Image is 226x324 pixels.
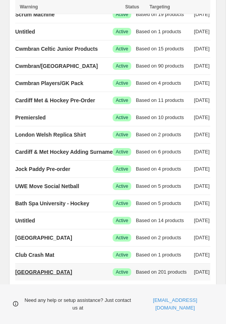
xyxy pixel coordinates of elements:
[116,183,128,189] span: Active
[15,129,86,141] a: London Welsh Replica Shirt
[125,4,139,10] span: Status
[15,146,113,158] a: Cardiff & Met Hockey Adding Surname
[116,252,128,258] span: Active
[136,28,189,35] div: Based on 1 products
[20,4,38,10] span: Warning
[136,148,189,156] div: Based on 6 products
[15,11,54,18] p: Scrum Machine
[194,217,211,224] div: [DATE]
[15,217,35,224] p: Untitled
[194,268,211,276] div: [DATE]
[194,251,211,259] div: [DATE]
[116,29,128,35] span: Active
[136,114,189,121] div: Based on 10 products
[136,97,189,104] div: Based on 11 products
[194,28,211,35] div: [DATE]
[194,131,211,139] div: [DATE]
[194,234,211,242] div: [DATE]
[15,200,89,207] p: Bath Spa University - Hockey
[15,97,95,104] p: Cardiff Met & Hockey Pre-Order
[15,234,72,242] p: [GEOGRAPHIC_DATA]
[150,4,170,10] span: Targeting
[15,249,54,261] a: Club Crash Mat
[136,165,189,173] div: Based on 4 products
[194,11,211,18] div: [DATE]
[116,269,128,275] span: Active
[15,148,113,156] p: Cardiff & Met Hockey Adding Surname
[15,268,72,276] p: [GEOGRAPHIC_DATA]
[15,79,83,87] p: Cwmbran Players/GK Pack
[15,94,95,106] a: Cardiff Met & Hockey Pre-Order
[15,26,35,38] a: Untitled
[116,149,128,155] span: Active
[194,97,211,104] div: [DATE]
[116,80,128,86] span: Active
[15,45,98,53] p: Cwmbran Celtic Junior Products
[116,114,128,121] span: Active
[136,62,189,70] div: Based on 90 products
[116,11,128,18] span: Active
[15,251,54,259] p: Club Crash Mat
[15,8,54,21] a: Scrum Machine
[116,97,128,103] span: Active
[136,297,214,312] a: [EMAIL_ADDRESS][DOMAIN_NAME]
[15,266,72,278] a: [GEOGRAPHIC_DATA]
[15,60,98,72] a: Cwmbran/[GEOGRAPHIC_DATA]
[15,62,98,70] p: Cwmbran/[GEOGRAPHIC_DATA]
[116,200,128,206] span: Active
[116,132,128,138] span: Active
[116,46,128,52] span: Active
[136,182,189,190] div: Based on 5 products
[194,148,211,156] div: [DATE]
[136,131,189,139] div: Based on 2 products
[194,45,211,53] div: [DATE]
[116,63,128,69] span: Active
[116,218,128,224] span: Active
[136,251,189,259] div: Based on 1 products
[194,114,211,121] div: [DATE]
[136,217,189,224] div: Based on 14 products
[194,182,211,190] div: [DATE]
[136,268,189,276] div: Based on 201 products
[136,11,189,18] div: Based on 19 products
[194,62,211,70] div: [DATE]
[15,163,70,175] a: Jock Paddy Pre-order
[15,114,46,121] p: Premiersled
[116,166,128,172] span: Active
[15,28,35,35] p: Untitled
[194,200,211,207] div: [DATE]
[136,234,189,242] div: Based on 2 products
[15,180,79,192] a: UWE Move Social Netball
[194,79,211,87] div: [DATE]
[15,232,72,244] a: [GEOGRAPHIC_DATA]
[136,200,189,207] div: Based on 5 products
[15,111,46,124] a: Premiersled
[136,79,189,87] div: Based on 4 products
[15,214,35,227] a: Untitled
[15,197,89,210] a: Bath Spa University - Hockey
[15,165,70,173] p: Jock Paddy Pre-order
[116,235,128,241] span: Active
[15,43,98,55] a: Cwmbran Celtic Junior Products
[15,182,79,190] p: UWE Move Social Netball
[136,45,189,53] div: Based on 15 products
[194,165,211,173] div: [DATE]
[15,77,83,89] a: Cwmbran Players/GK Pack
[15,131,86,139] p: London Welsh Replica Shirt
